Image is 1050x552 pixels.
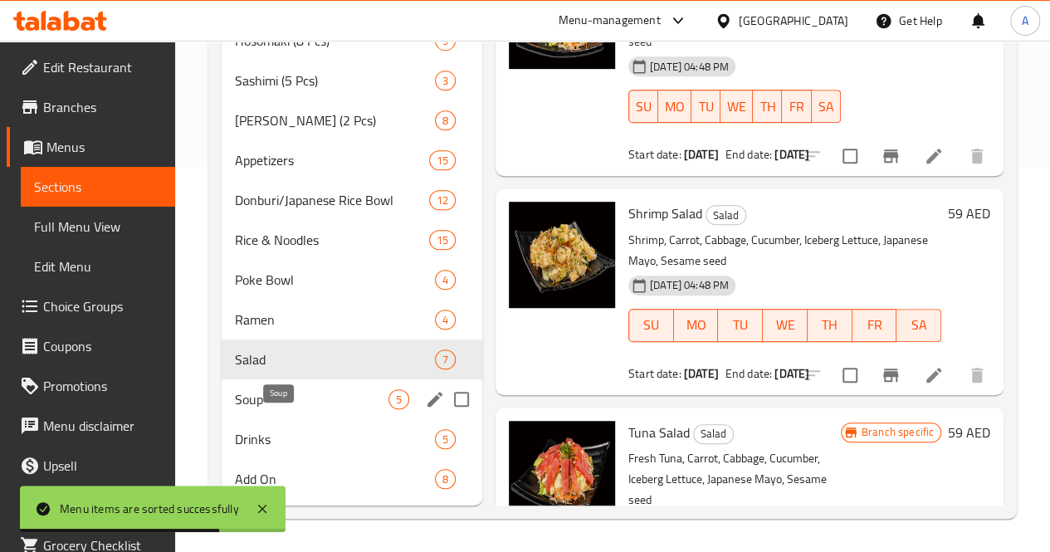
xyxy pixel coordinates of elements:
[222,180,482,220] div: Donburi/Japanese Rice Bowl12
[435,429,456,449] div: items
[422,387,447,412] button: edit
[235,110,435,130] div: Nigiri Sushi (2 Pcs)
[7,127,175,167] a: Menus
[21,207,175,247] a: Full Menu View
[759,95,775,119] span: TH
[222,140,482,180] div: Appetizers15
[814,313,846,337] span: TH
[509,421,615,527] img: Tuna Salad
[435,71,456,90] div: items
[7,286,175,326] a: Choice Groups
[628,230,941,271] p: Shrimp, Carrot, Cabbage, Cucumber, Iceberg Lettuce, Japanese Mayo, Sesame seed
[235,71,435,90] span: Sashimi (5 Pcs)
[235,310,435,330] span: Ramen
[681,313,712,337] span: MO
[674,309,719,342] button: MO
[43,336,162,356] span: Coupons
[636,95,652,119] span: SU
[684,144,719,165] b: [DATE]
[43,376,162,396] span: Promotions
[7,486,175,525] a: Coverage Report
[235,389,388,409] span: Soup
[833,139,867,173] span: Select to update
[7,326,175,366] a: Coupons
[855,424,940,440] span: Branch specific
[222,260,482,300] div: Poke Bowl4
[235,190,429,210] span: Donburi/Japanese Rice Bowl
[235,270,435,290] span: Poke Bowl
[436,352,455,368] span: 7
[222,340,482,379] div: Salad7
[812,90,841,123] button: SA
[628,201,702,226] span: Shrimp Salad
[235,469,435,489] span: Add On
[430,232,455,248] span: 15
[7,87,175,127] a: Branches
[628,363,681,384] span: Start date:
[693,424,734,444] div: Salad
[222,379,482,419] div: Soup5edit
[222,61,482,100] div: Sashimi (5 Pcs)3
[436,73,455,89] span: 3
[665,95,685,119] span: MO
[43,416,162,436] span: Menu disclaimer
[435,110,456,130] div: items
[60,500,239,518] div: Menu items are sorted successfully
[691,90,720,123] button: TU
[435,469,456,489] div: items
[46,137,162,157] span: Menus
[706,205,746,225] div: Salad
[34,217,162,237] span: Full Menu View
[7,446,175,486] a: Upsell
[871,136,911,176] button: Branch-specific-item
[222,419,482,459] div: Drinks5
[7,47,175,87] a: Edit Restaurant
[34,177,162,197] span: Sections
[1022,12,1028,30] span: A
[753,90,782,123] button: TH
[388,389,409,409] div: items
[725,363,772,384] span: End date:
[628,309,674,342] button: SU
[429,190,456,210] div: items
[957,136,997,176] button: delete
[782,90,811,123] button: FR
[21,167,175,207] a: Sections
[222,300,482,340] div: Ramen4
[924,146,944,166] a: Edit menu item
[628,144,681,165] span: Start date:
[774,144,809,165] b: [DATE]
[903,313,935,337] span: SA
[43,57,162,77] span: Edit Restaurant
[429,150,456,170] div: items
[774,363,809,384] b: [DATE]
[559,11,661,31] div: Menu-management
[718,309,763,342] button: TU
[725,313,756,337] span: TU
[430,153,455,169] span: 15
[896,309,941,342] button: SA
[43,456,162,476] span: Upsell
[235,230,429,250] span: Rice & Noodles
[21,247,175,286] a: Edit Menu
[235,150,429,170] span: Appetizers
[235,429,435,449] span: Drinks
[34,256,162,276] span: Edit Menu
[739,12,848,30] div: [GEOGRAPHIC_DATA]
[859,313,891,337] span: FR
[436,471,455,487] span: 8
[725,144,772,165] span: End date:
[852,309,897,342] button: FR
[924,365,944,385] a: Edit menu item
[436,312,455,328] span: 4
[706,206,745,225] span: Salad
[43,97,162,117] span: Branches
[769,313,801,337] span: WE
[235,349,435,369] span: Salad
[948,202,990,225] h6: 59 AED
